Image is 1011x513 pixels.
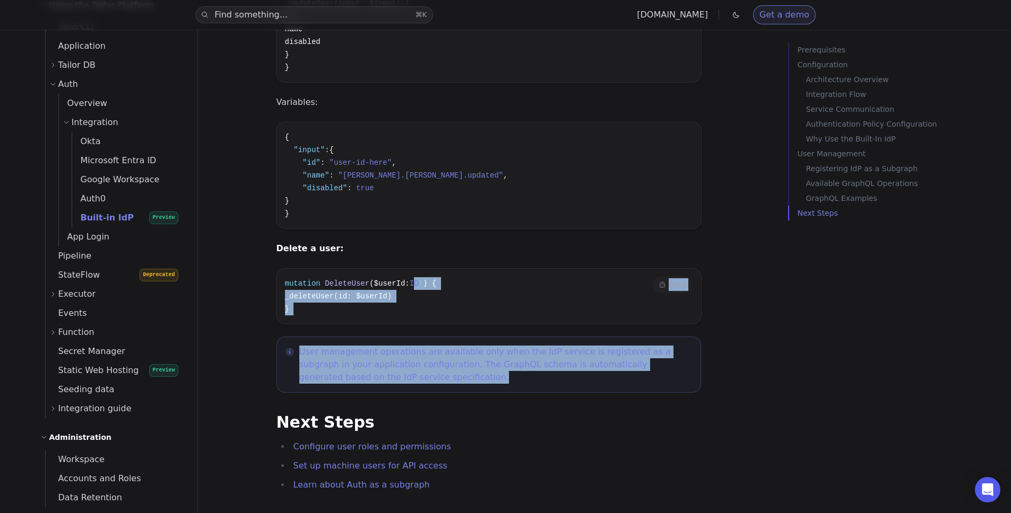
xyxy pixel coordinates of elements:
a: Next Steps [798,206,979,220]
span: "[PERSON_NAME].[PERSON_NAME].updated" [338,171,503,180]
a: Why Use the Built-In IdP [806,131,979,146]
span: true [356,184,374,192]
span: disabled [285,38,321,46]
a: Available GraphQL Operations [806,176,979,191]
span: : [347,184,351,192]
p: User management operations are available only when the IdP service is registered as a subgraph in... [299,346,692,384]
a: StateFlowDeprecated [46,266,185,285]
a: Okta [72,132,185,151]
kbd: K [422,11,427,19]
a: Prerequisites [798,42,979,57]
a: Configuration [798,57,979,72]
a: Next Steps [276,413,375,431]
span: StateFlow [46,270,100,280]
a: Built-in IdPPreview [72,208,185,227]
span: "disabled" [303,184,347,192]
span: { [330,146,334,154]
h2: Administration [49,431,111,444]
span: } [285,305,289,313]
a: Microsoft Entra ID [72,151,185,170]
span: Preview [149,211,178,224]
span: : [321,158,325,167]
button: Copy [653,276,693,293]
span: } [285,209,289,218]
p: User Management [798,146,979,161]
a: Data Retention [46,488,185,507]
a: Configure user roles and permissions [293,441,451,452]
span: Accounts and Roles [46,473,141,483]
span: Application [46,41,106,51]
a: Registering IdP as a Subgraph [806,161,979,176]
a: GraphQL Examples [806,191,979,206]
a: Service Communication [806,102,979,117]
span: Microsoft Entra ID [72,155,157,165]
a: Accounts and Roles [46,469,185,488]
button: Find something...⌘K [195,6,433,23]
span: App Login [59,232,110,242]
span: Deprecated [140,269,178,281]
a: Google Workspace [72,170,185,189]
button: Toggle dark mode [730,8,742,21]
p: Variables: [276,95,701,110]
span: "input" [293,146,325,154]
a: Authentication Policy Configuration [806,117,979,131]
span: DeleteUser [325,279,369,288]
a: Overview [59,94,185,113]
span: Built-in IdP [72,213,134,223]
span: ) { [423,279,436,288]
span: _deleteUser(id: $userId) [285,292,392,300]
a: Workspace [46,450,185,469]
a: Application [46,37,185,56]
span: : [330,171,334,180]
span: Okta [72,136,101,146]
a: Seeding data [46,380,185,399]
a: Set up machine users for API access [293,461,447,471]
span: } [285,197,289,205]
a: Learn about Auth as a subgraph [293,480,430,490]
span: Tailor DB [58,58,96,73]
a: Secret Manager [46,342,185,361]
span: Auth [58,77,79,92]
a: Auth0 [72,189,185,208]
span: } [285,50,289,59]
a: Pipeline [46,246,185,266]
kbd: ⌘ [416,11,422,19]
span: Preview [149,364,178,377]
a: Architecture Overview [806,72,979,87]
span: ! [419,279,423,288]
span: "user-id-here" [330,158,392,167]
a: Static Web HostingPreview [46,361,185,380]
span: Function [58,325,94,340]
a: Events [46,304,185,323]
span: : [325,146,329,154]
span: Auth0 [72,193,106,204]
span: Workspace [46,454,105,464]
span: Integration [72,115,118,130]
span: Executor [58,287,96,302]
span: mutation [285,279,321,288]
span: Overview [59,98,107,108]
strong: Delete a user: [276,243,344,253]
a: App Login [59,227,185,246]
a: Integration Flow [806,87,979,102]
span: Secret Manager [46,346,125,356]
span: "id" [303,158,321,167]
span: Integration guide [58,401,132,416]
span: Pipeline [46,251,92,261]
span: ($userId: [369,279,410,288]
a: [DOMAIN_NAME] [637,10,708,20]
span: , [503,171,507,180]
span: "name" [303,171,329,180]
a: Get a demo [753,5,816,24]
span: Events [46,308,87,318]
